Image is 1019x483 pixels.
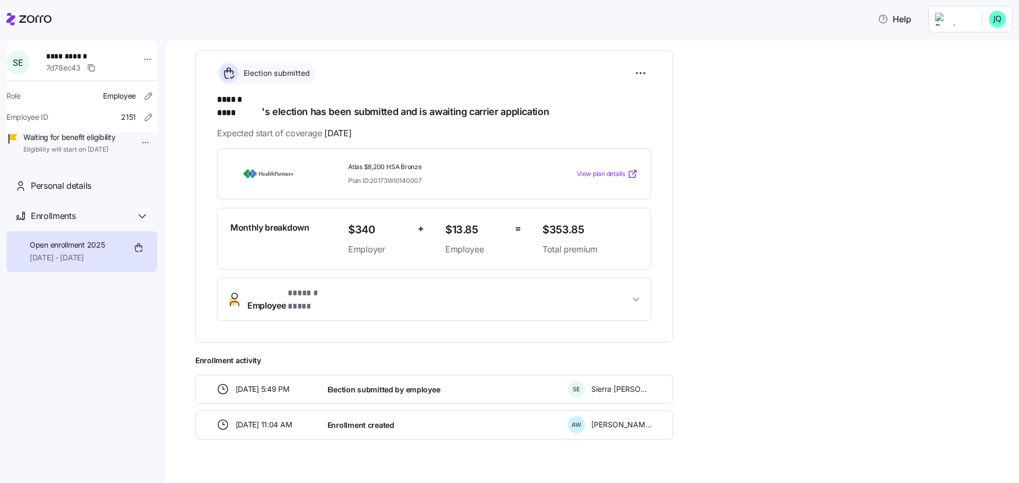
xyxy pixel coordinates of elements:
img: HealthPartners [230,162,307,186]
span: [PERSON_NAME] [591,419,652,430]
span: Help [878,13,911,25]
span: Employee [445,243,506,256]
span: Election submitted by employee [327,384,441,395]
span: Monthly breakdown [230,221,309,234]
span: [DATE] [324,127,351,140]
button: Help [869,8,920,30]
span: Enrollments [31,209,75,223]
span: Plan ID: 20173WI0140007 [348,176,422,185]
span: = [515,221,521,236]
span: Employee ID [6,112,48,122]
span: Open enrollment 2025 [30,240,105,250]
span: Sierra [PERSON_NAME] [591,384,652,394]
span: [DATE] 11:04 AM [236,419,292,430]
span: $13.85 [445,221,506,239]
span: Atlas $8,200 HSA Bronze [348,163,534,172]
span: 2151 [121,112,136,122]
span: Role [6,91,21,101]
span: $353.85 [542,221,638,239]
span: Expected start of coverage [217,127,351,140]
img: 4b8e4801d554be10763704beea63fd77 [989,11,1006,28]
span: Employee [103,91,136,101]
h1: 's election has been submitted and is awaiting carrier application [217,93,651,118]
span: S E [13,58,23,67]
span: Election submitted [240,68,310,78]
span: Eligibility will start on [DATE] [23,145,115,154]
span: Personal details [31,179,91,192]
span: Employee [247,287,338,312]
span: 7d78ec43 [46,63,81,73]
span: Waiting for benefit eligibility [23,132,115,143]
span: A W [572,422,581,428]
span: [DATE] - [DATE] [30,252,105,263]
span: Enrollment created [327,420,394,431]
span: [DATE] 5:49 PM [236,384,290,394]
img: Employer logo [935,13,973,25]
span: Total premium [542,243,638,256]
span: $340 [348,221,409,239]
span: S E [573,387,580,392]
a: View plan details [577,169,638,179]
span: + [418,221,424,236]
span: View plan details [577,169,625,179]
span: Employer [348,243,409,256]
span: Enrollment activity [195,355,673,366]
